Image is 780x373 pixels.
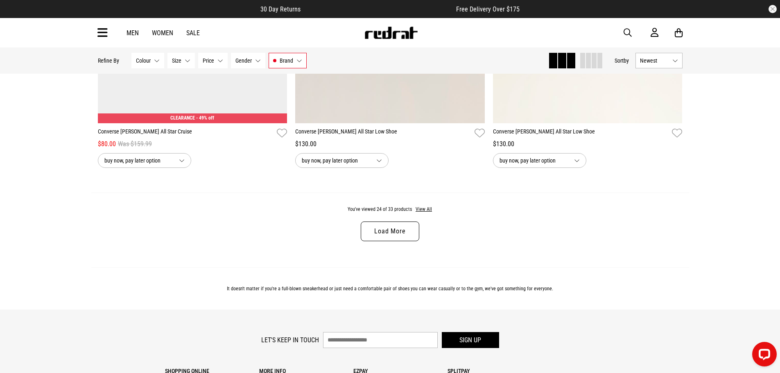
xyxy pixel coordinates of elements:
span: Free Delivery Over $175 [456,5,520,13]
button: Colour [131,53,164,68]
span: 30 Day Returns [260,5,301,13]
button: buy now, pay later option [295,153,389,168]
label: Let's keep in touch [261,336,319,344]
span: Brand [280,57,293,64]
iframe: LiveChat chat widget [746,339,780,373]
button: Brand [269,53,307,68]
span: buy now, pay later option [500,156,567,165]
span: CLEARANCE [170,115,195,121]
span: - 49% off [196,115,214,121]
button: Newest [635,53,683,68]
span: Gender [235,57,252,64]
a: Sale [186,29,200,37]
div: $130.00 [295,139,485,149]
a: Converse [PERSON_NAME] All Star Cruise [98,127,274,139]
button: Sortby [615,56,629,66]
p: Refine By [98,57,119,64]
a: Converse [PERSON_NAME] All Star Low Shoe [295,127,471,139]
span: Size [172,57,181,64]
a: Load More [361,222,419,241]
span: Price [203,57,214,64]
button: buy now, pay later option [493,153,586,168]
div: $130.00 [493,139,683,149]
span: buy now, pay later option [302,156,370,165]
button: Size [167,53,195,68]
button: Sign up [442,332,499,348]
span: by [624,57,629,64]
p: It doesn't matter if you're a full-blown sneakerhead or just need a comfortable pair of shoes you... [98,286,683,292]
button: buy now, pay later option [98,153,191,168]
span: Colour [136,57,151,64]
span: $80.00 [98,139,116,149]
a: Women [152,29,173,37]
span: Was $159.99 [118,139,152,149]
button: Price [198,53,228,68]
button: Gender [231,53,265,68]
span: buy now, pay later option [104,156,172,165]
a: Men [127,29,139,37]
iframe: Customer reviews powered by Trustpilot [317,5,440,13]
span: Newest [640,57,669,64]
img: Redrat logo [364,27,418,39]
a: Converse [PERSON_NAME] All Star Low Shoe [493,127,669,139]
span: You've viewed 24 of 33 products [348,206,412,212]
button: View All [415,206,432,213]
